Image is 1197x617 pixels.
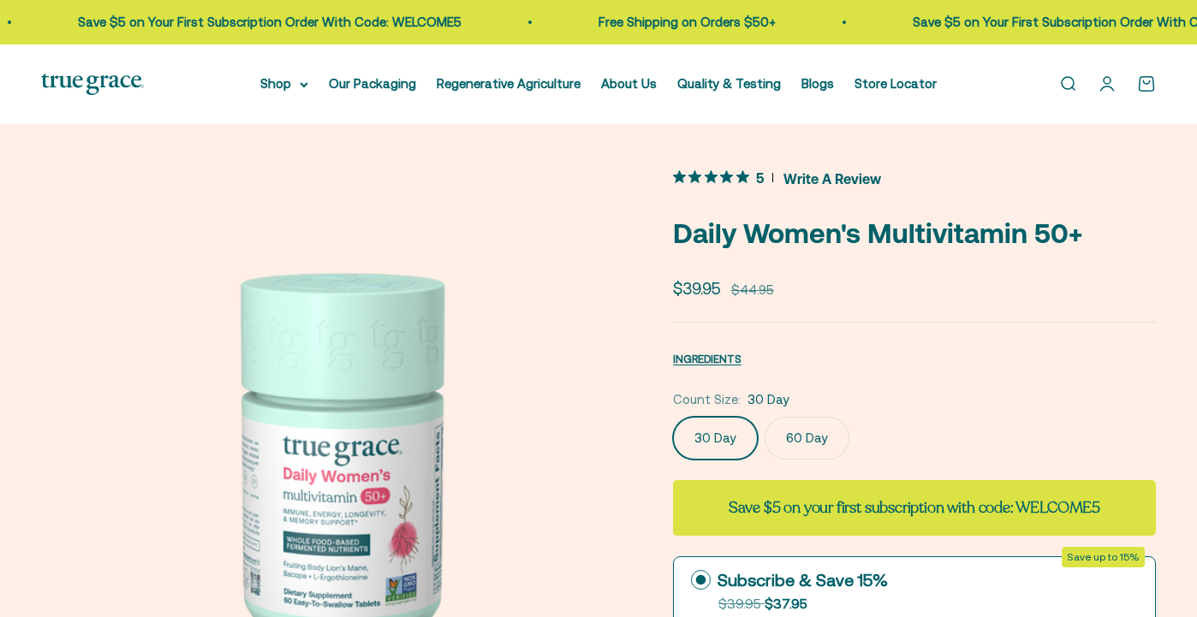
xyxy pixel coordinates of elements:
a: Free Shipping on Orders $50+ [598,15,775,29]
span: 30 Day [747,389,789,410]
span: Write A Review [783,165,881,191]
button: 5 out 5 stars rating in total 8 reviews. Jump to reviews. [673,165,881,191]
span: 5 [756,168,764,186]
a: Blogs [801,76,834,91]
legend: Count Size: [673,389,741,410]
strong: Save $5 on your first subscription with code: WELCOME5 [729,497,1100,518]
a: Store Locator [855,76,937,91]
compare-at-price: $44.95 [731,280,774,300]
a: Quality & Testing [677,76,781,91]
a: About Us [601,76,657,91]
a: Our Packaging [329,76,416,91]
summary: Shop [260,74,308,94]
a: Regenerative Agriculture [437,76,581,91]
p: Daily Women's Multivitamin 50+ [673,211,1156,255]
button: INGREDIENTS [673,348,741,369]
p: Save $5 on Your First Subscription Order With Code: WELCOME5 [77,12,461,33]
span: INGREDIENTS [673,353,741,365]
sale-price: $39.95 [673,276,721,301]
